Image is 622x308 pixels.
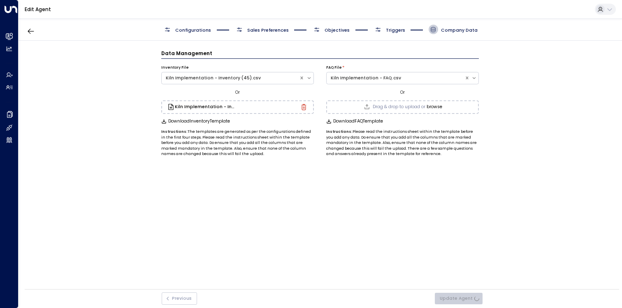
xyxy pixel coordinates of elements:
[161,119,230,124] button: DownloadInventoryTemplate
[161,50,479,59] h3: Data Management
[373,105,425,109] span: Drag & drop to upload or
[25,6,51,13] a: Edit Agent
[326,119,383,124] button: DownloadFAQTemplate
[168,119,230,124] span: Download Inventory Template
[427,104,442,109] button: browse
[333,119,383,124] span: Download FAQ Template
[235,89,240,95] span: Or
[175,27,211,33] span: Configurations
[161,65,189,71] label: Inventory File
[161,129,314,157] p: The templates are generated as per the configurations defined in the first four steps. Please rea...
[161,129,188,134] b: Instructions:
[441,27,478,33] span: Company Data
[175,105,237,109] h3: Kiln Implementation - Inventory (45).csv
[326,129,479,157] p: Please read the instructions sheet within the template before you add any data. Do ensure that yo...
[400,89,405,95] span: Or
[326,65,342,71] label: FAQ File
[326,129,353,134] b: Instructions:
[247,27,289,33] span: Sales Preferences
[325,27,350,33] span: Objectives
[166,75,295,81] div: Kiln Implementation - Inventory (45).csv
[386,27,405,33] span: Triggers
[331,75,460,81] div: Kiln Implementation - FAQ.csv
